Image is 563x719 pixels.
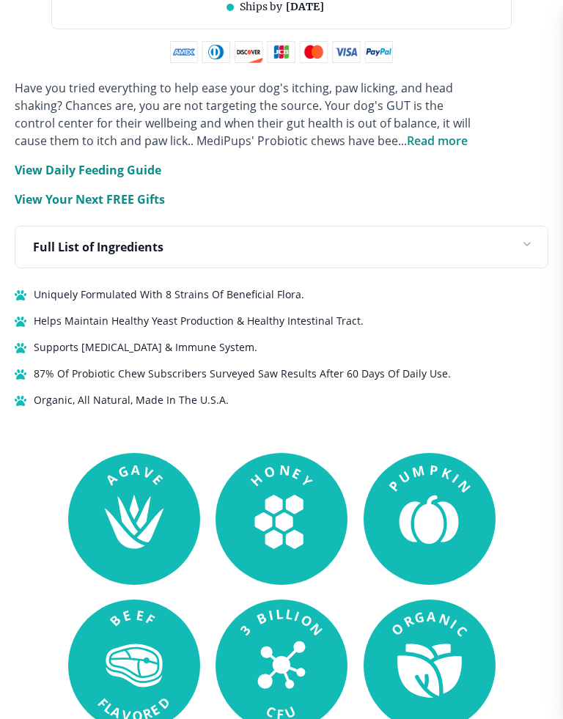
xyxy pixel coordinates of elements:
p: View Daily Feeding Guide [15,161,161,179]
span: Have you tried everything to help ease your dog's itching, paw licking, and head [15,80,453,96]
img: payment methods [170,41,393,63]
span: 87% Of Probiotic Chew Subscribers Surveyed Saw Results After 60 Days Of Daily Use. [34,365,451,383]
span: cause them to itch and paw lick.. MediPups' Probiotic chews have bee [15,133,398,149]
span: Helps Maintain Healthy Yeast Production & Healthy Intestinal Tract. [34,312,364,330]
p: Full List of Ingredients [33,238,163,256]
span: ... [398,133,468,149]
p: View Your Next FREE Gifts [15,191,165,208]
span: control center for their wellbeing and when their gut health is out of balance, it will [15,115,471,131]
span: Read more [407,133,468,149]
span: shaking? Chances are, you are not targeting the source. Your dog's GUT is the [15,97,444,114]
span: Uniquely Formulated With 8 Strains Of Beneficial Flora. [34,286,304,303]
span: Organic, All Natural, Made In The U.S.A. [34,391,229,409]
span: Supports [MEDICAL_DATA] & Immune System. [34,339,257,356]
